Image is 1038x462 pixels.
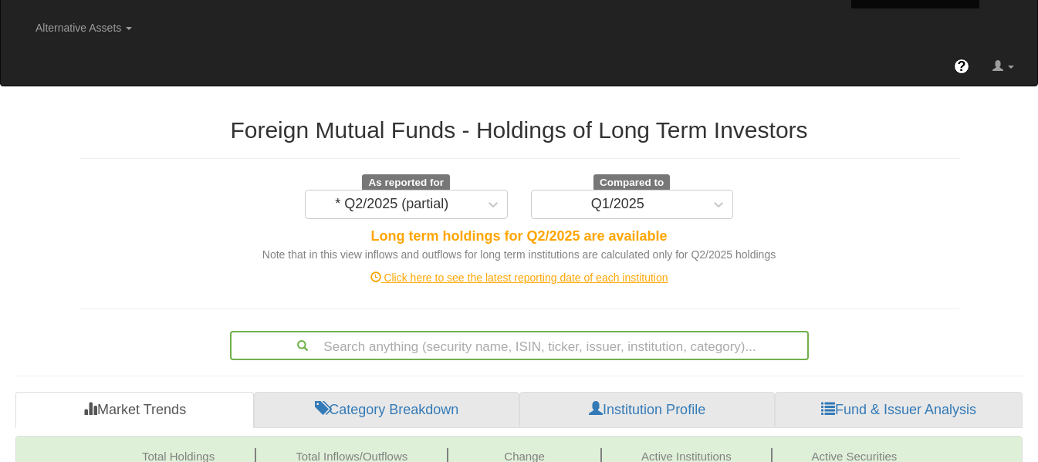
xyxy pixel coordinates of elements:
a: Institution Profile [519,392,775,429]
span: As reported for [362,174,450,191]
a: Category Breakdown [254,392,519,429]
div: Click here to see the latest reporting date of each institution [68,270,971,285]
a: Fund & Issuer Analysis [775,392,1023,429]
div: Search anything (security name, ISIN, ticker, issuer, institution, category)... [232,332,807,359]
span: ? [958,59,966,74]
h2: Foreign Mutual Funds - Holdings of Long Term Investors [79,117,959,143]
a: Market Trends [15,392,254,429]
a: ? [942,47,981,86]
div: * Q2/2025 (partial) [335,197,448,212]
div: Q1/2025 [591,197,644,212]
a: Alternative Assets [24,8,144,47]
div: Note that in this view inflows and outflows for long term institutions are calculated only for Q2... [79,247,959,262]
span: Compared to [593,174,670,191]
div: Long term holdings for Q2/2025 are available [79,227,959,247]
